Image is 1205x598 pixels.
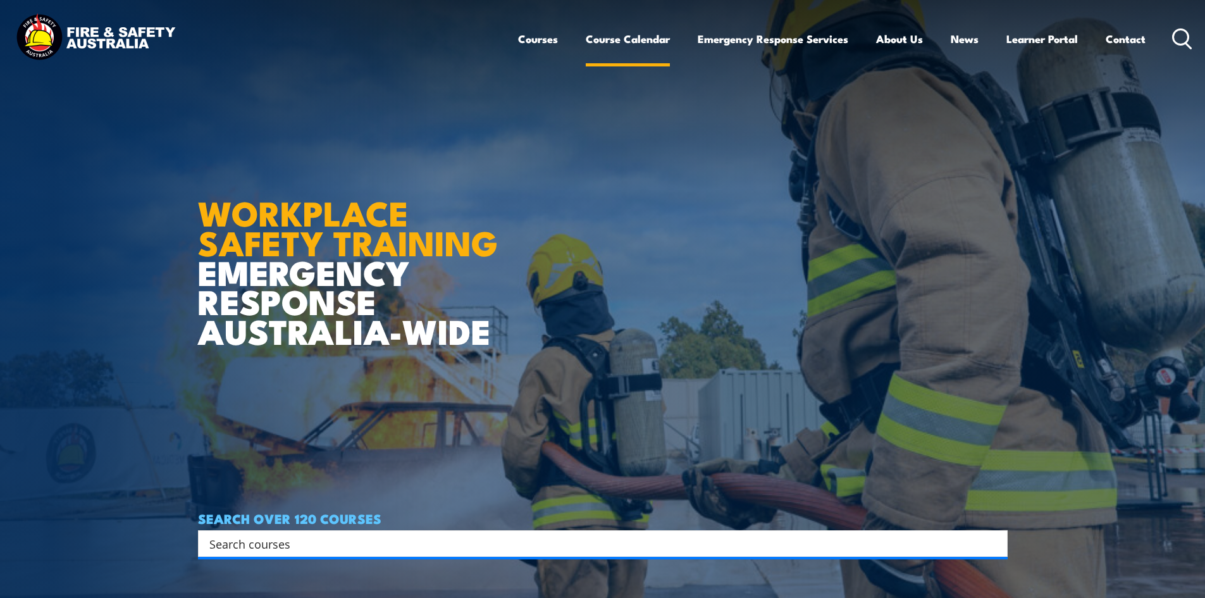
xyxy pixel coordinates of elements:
input: Search input [209,534,980,553]
a: Course Calendar [586,22,670,56]
h4: SEARCH OVER 120 COURSES [198,511,1008,525]
a: Courses [518,22,558,56]
button: Search magnifier button [986,535,1003,552]
a: Emergency Response Services [698,22,848,56]
a: Contact [1106,22,1146,56]
strong: WORKPLACE SAFETY TRAINING [198,185,498,268]
form: Search form [212,535,982,552]
a: News [951,22,979,56]
a: Learner Portal [1006,22,1078,56]
a: About Us [876,22,923,56]
h1: EMERGENCY RESPONSE AUSTRALIA-WIDE [198,166,507,346]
